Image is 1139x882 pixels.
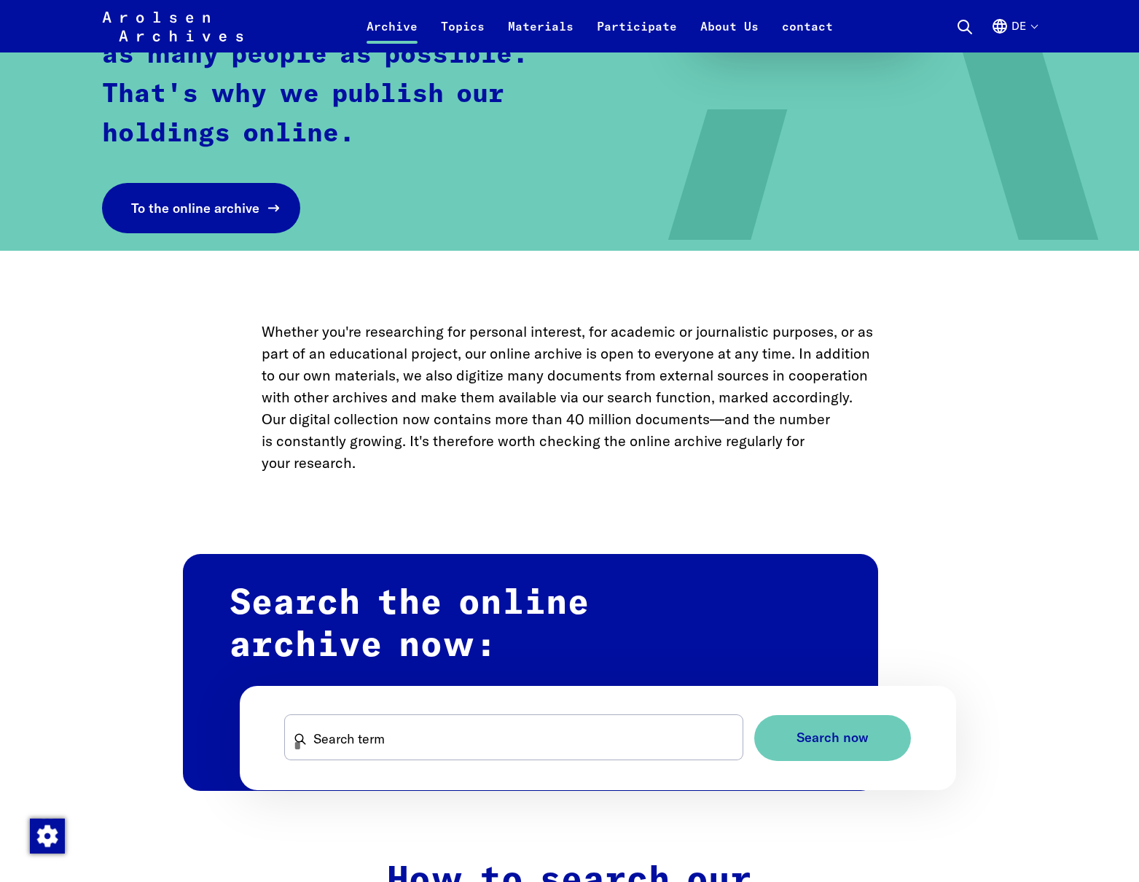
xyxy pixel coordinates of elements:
[700,19,759,34] font: About Us
[991,17,1037,52] button: German, language selection
[1011,19,1026,33] font: de
[367,19,418,34] font: Archive
[597,19,677,34] font: Participate
[770,17,845,52] a: contact
[30,819,65,854] img: Change consent
[102,183,300,233] a: To the online archive
[585,17,689,52] a: Participate
[230,586,590,663] font: Search the online archive now:
[689,17,770,52] a: About Us
[441,19,485,34] font: Topics
[131,200,259,216] font: To the online archive
[262,322,873,472] font: Whether you're researching for personal interest, for academic or journalistic purposes, or as pa...
[429,17,496,52] a: Topics
[796,729,869,746] font: Search now
[508,19,574,34] font: Materials
[355,9,845,44] nav: Primary
[496,17,585,52] a: Materials
[782,19,833,34] font: contact
[355,17,429,52] a: Archive
[754,715,911,761] button: Search now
